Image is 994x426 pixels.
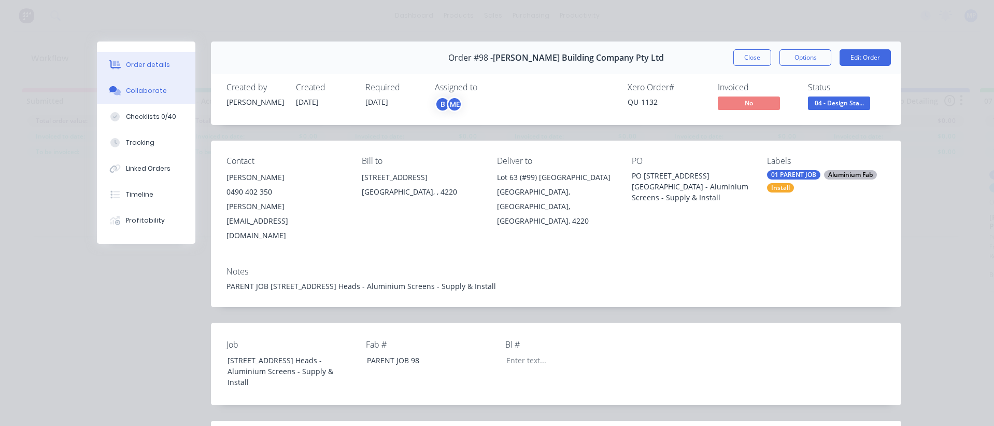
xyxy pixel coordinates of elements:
div: Install [767,183,794,193]
div: Bill to [362,156,480,166]
div: Assigned to [435,83,538,92]
div: Created by [226,83,283,92]
div: Lot 63 (#99) [GEOGRAPHIC_DATA][GEOGRAPHIC_DATA], [GEOGRAPHIC_DATA], [GEOGRAPHIC_DATA], 4220 [497,170,616,228]
div: Invoiced [718,83,796,92]
button: Close [733,49,771,66]
div: [STREET_ADDRESS] Heads - Aluminium Screens - Supply & Install [219,353,349,390]
button: Checklists 0/40 [97,104,195,130]
div: PARENT JOB [STREET_ADDRESS] Heads - Aluminium Screens - Supply & Install [226,281,886,292]
div: Timeline [126,190,153,199]
button: Options [779,49,831,66]
span: [DATE] [365,97,388,107]
div: Aluminium Fab [824,170,877,180]
div: Status [808,83,886,92]
button: 04 - Design Sta... [808,97,870,112]
div: Order details [126,60,170,70]
button: Linked Orders [97,156,195,182]
span: No [718,97,780,109]
div: Created [296,83,353,92]
div: PO [632,156,750,166]
div: 01 PARENT JOB [767,170,820,180]
div: QU-1132 [628,97,705,107]
div: PO [STREET_ADDRESS][GEOGRAPHIC_DATA] - Aluminium Screens - Supply & Install [632,170,750,203]
label: Bl # [505,338,635,351]
button: Profitability [97,208,195,233]
div: [PERSON_NAME] [226,97,283,107]
button: BME [435,97,462,112]
div: Labels [767,156,886,166]
div: Contact [226,156,345,166]
div: Xero Order # [628,83,705,92]
button: Edit Order [840,49,891,66]
div: Tracking [126,138,154,147]
div: Collaborate [126,86,167,95]
div: Notes [226,267,886,277]
div: [PERSON_NAME] [226,170,345,185]
button: Collaborate [97,78,195,104]
span: 04 - Design Sta... [808,97,870,109]
label: Fab # [366,338,495,351]
span: Order #98 - [448,53,493,63]
button: Order details [97,52,195,78]
div: Lot 63 (#99) [GEOGRAPHIC_DATA] [497,170,616,185]
div: B [435,97,450,112]
span: [DATE] [296,97,319,107]
div: Checklists 0/40 [126,112,176,121]
div: Linked Orders [126,164,171,173]
div: Profitability [126,216,165,225]
div: [STREET_ADDRESS][GEOGRAPHIC_DATA], , 4220 [362,170,480,203]
div: [PERSON_NAME][EMAIL_ADDRESS][DOMAIN_NAME] [226,199,345,243]
div: [GEOGRAPHIC_DATA], [GEOGRAPHIC_DATA], [GEOGRAPHIC_DATA], 4220 [497,185,616,228]
span: [PERSON_NAME] Building Company Pty Ltd [493,53,664,63]
button: Timeline [97,182,195,208]
div: Deliver to [497,156,616,166]
label: Job [226,338,356,351]
div: 0490 402 350 [226,185,345,199]
div: [STREET_ADDRESS] [362,170,480,185]
div: ME [447,97,462,112]
div: PARENT JOB 98 [359,353,488,368]
div: Required [365,83,422,92]
div: [PERSON_NAME]0490 402 350[PERSON_NAME][EMAIL_ADDRESS][DOMAIN_NAME] [226,170,345,243]
button: Tracking [97,130,195,156]
div: [GEOGRAPHIC_DATA], , 4220 [362,185,480,199]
